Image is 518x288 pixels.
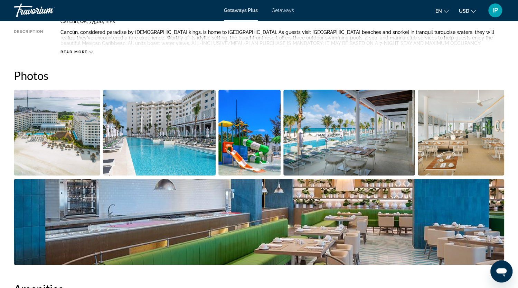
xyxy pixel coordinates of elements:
[14,1,83,19] a: Travorium
[272,8,294,13] a: Getaways
[283,89,415,176] button: Open full-screen image slider
[435,8,442,14] span: en
[14,69,504,82] h2: Photos
[435,6,449,16] button: Change language
[60,50,88,54] span: Read more
[418,89,504,176] button: Open full-screen image slider
[14,179,504,265] button: Open full-screen image slider
[492,7,498,14] span: IP
[14,89,100,176] button: Open full-screen image slider
[60,29,504,46] div: Cancún, considered paradise by [DEMOGRAPHIC_DATA] kings, is home to [GEOGRAPHIC_DATA]. As guests ...
[459,6,476,16] button: Change currency
[459,8,469,14] span: USD
[490,260,512,282] iframe: Button to launch messaging window
[486,3,504,18] button: User Menu
[60,49,93,55] button: Read more
[14,29,43,46] div: Description
[103,89,215,176] button: Open full-screen image slider
[218,89,281,176] button: Open full-screen image slider
[224,8,258,13] a: Getaways Plus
